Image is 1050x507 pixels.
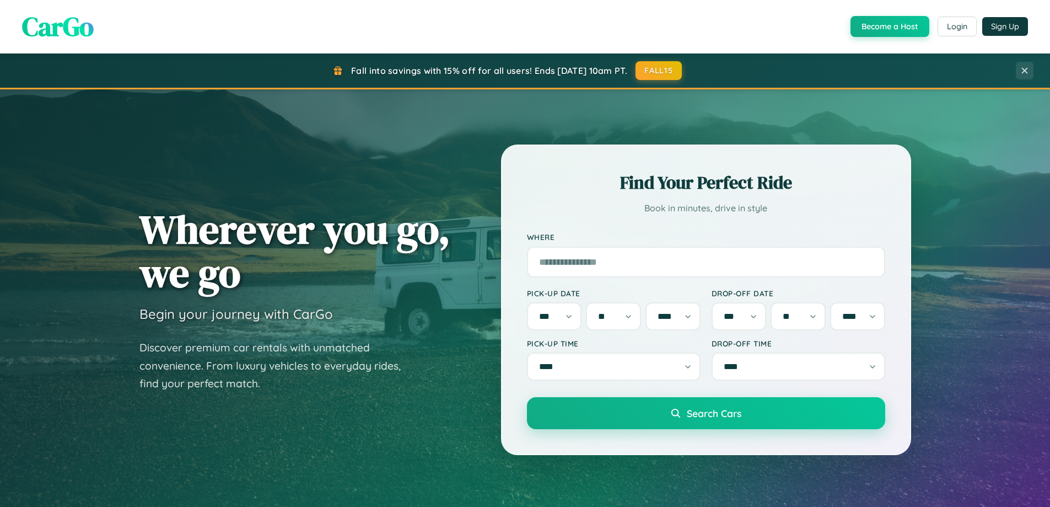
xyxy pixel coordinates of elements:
span: Search Cars [687,407,741,419]
label: Drop-off Date [712,289,885,298]
h1: Wherever you go, we go [139,207,450,295]
label: Drop-off Time [712,339,885,348]
p: Book in minutes, drive in style [527,200,885,216]
h2: Find Your Perfect Ride [527,170,885,195]
span: Fall into savings with 15% off for all users! Ends [DATE] 10am PT. [351,65,627,76]
button: Login [938,17,977,36]
label: Pick-up Date [527,289,701,298]
button: Sign Up [982,17,1028,36]
label: Pick-up Time [527,339,701,348]
h3: Begin your journey with CarGo [139,306,333,322]
button: FALL15 [636,61,682,80]
p: Discover premium car rentals with unmatched convenience. From luxury vehicles to everyday rides, ... [139,339,415,393]
span: CarGo [22,8,94,45]
label: Where [527,233,885,242]
button: Become a Host [850,16,929,37]
button: Search Cars [527,397,885,429]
